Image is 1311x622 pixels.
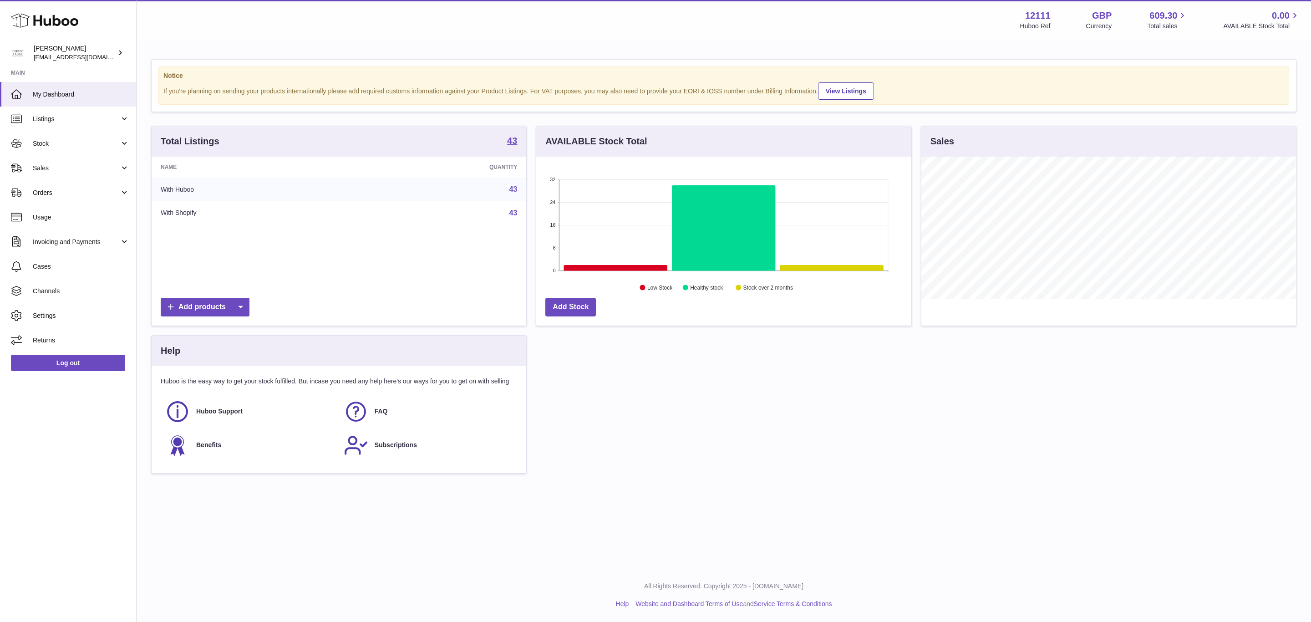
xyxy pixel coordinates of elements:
[33,238,120,246] span: Invoicing and Payments
[545,135,647,148] h3: AVAILABLE Stock Total
[1223,10,1300,31] a: 0.00 AVAILABLE Stock Total
[33,213,129,222] span: Usage
[161,377,517,386] p: Huboo is the easy way to get your stock fulfilled. But incase you need any help here's our ways f...
[509,209,518,217] a: 43
[550,199,556,205] text: 24
[33,189,120,197] span: Orders
[344,399,513,424] a: FAQ
[33,311,129,320] span: Settings
[545,298,596,316] a: Add Stock
[1086,22,1112,31] div: Currency
[152,201,354,225] td: With Shopify
[33,336,129,345] span: Returns
[507,136,517,145] strong: 43
[196,441,221,449] span: Benefits
[33,115,120,123] span: Listings
[1025,10,1051,22] strong: 12111
[743,285,793,291] text: Stock over 2 months
[161,135,219,148] h3: Total Listings
[152,157,354,178] th: Name
[550,177,556,182] text: 32
[144,582,1304,591] p: All Rights Reserved. Copyright 2025 - [DOMAIN_NAME]
[165,399,335,424] a: Huboo Support
[375,441,417,449] span: Subscriptions
[1020,22,1051,31] div: Huboo Ref
[754,600,832,607] a: Service Terms & Conditions
[632,600,832,608] li: and
[553,245,556,250] text: 8
[691,285,724,291] text: Healthy stock
[196,407,243,416] span: Huboo Support
[1223,22,1300,31] span: AVAILABLE Stock Total
[507,136,517,147] a: 43
[152,178,354,201] td: With Huboo
[375,407,388,416] span: FAQ
[344,433,513,458] a: Subscriptions
[1147,10,1188,31] a: 609.30 Total sales
[550,222,556,228] text: 16
[930,135,954,148] h3: Sales
[33,90,129,99] span: My Dashboard
[33,139,120,148] span: Stock
[509,185,518,193] a: 43
[11,46,25,60] img: internalAdmin-12111@internal.huboo.com
[165,433,335,458] a: Benefits
[33,287,129,296] span: Channels
[161,298,249,316] a: Add products
[163,71,1284,80] strong: Notice
[33,164,120,173] span: Sales
[553,268,556,273] text: 0
[635,600,743,607] a: Website and Dashboard Terms of Use
[34,44,116,61] div: [PERSON_NAME]
[161,345,180,357] h3: Help
[34,53,134,61] span: [EMAIL_ADDRESS][DOMAIN_NAME]
[33,262,129,271] span: Cases
[11,355,125,371] a: Log out
[1272,10,1290,22] span: 0.00
[616,600,629,607] a: Help
[354,157,526,178] th: Quantity
[1147,22,1188,31] span: Total sales
[1092,10,1112,22] strong: GBP
[163,81,1284,100] div: If you're planning on sending your products internationally please add required customs informati...
[1149,10,1177,22] span: 609.30
[647,285,673,291] text: Low Stock
[818,82,874,100] a: View Listings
